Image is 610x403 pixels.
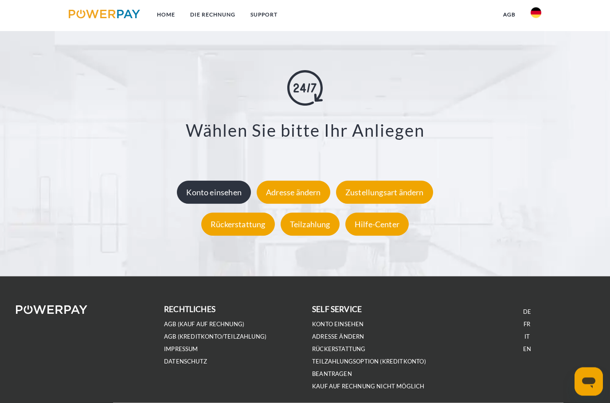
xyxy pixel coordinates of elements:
a: FR [524,320,530,328]
a: Konto einsehen [312,320,364,328]
a: DE [523,308,531,316]
img: logo-powerpay.svg [69,10,140,19]
a: Adresse ändern [254,188,332,198]
div: Konto einsehen [177,181,251,204]
div: Zustellungsart ändern [336,181,433,204]
div: Teilzahlung [281,213,340,236]
h3: Wählen Sie bitte Ihr Anliegen [42,120,568,142]
b: rechtliches [164,304,215,314]
div: Rückerstattung [201,213,275,236]
a: DIE RECHNUNG [183,7,243,23]
a: AGB (Kreditkonto/Teilzahlung) [164,333,266,340]
a: Hilfe-Center [343,220,411,229]
div: Hilfe-Center [345,213,409,236]
a: Rückerstattung [199,220,277,229]
a: Konto einsehen [175,188,253,198]
iframe: Schaltfläche zum Öffnen des Messaging-Fensters [575,367,603,396]
a: Home [149,7,183,23]
a: Kauf auf Rechnung nicht möglich [312,383,425,390]
a: IT [524,333,530,340]
a: AGB (Kauf auf Rechnung) [164,320,244,328]
a: EN [523,345,531,353]
a: Rückerstattung [312,345,366,353]
a: Teilzahlung [278,220,342,229]
a: SUPPORT [243,7,285,23]
img: online-shopping.svg [287,71,323,106]
b: self service [312,304,362,314]
a: Adresse ändern [312,333,364,340]
img: logo-powerpay-white.svg [16,305,87,314]
a: Teilzahlungsoption (KREDITKONTO) beantragen [312,358,426,378]
a: DATENSCHUTZ [164,358,207,365]
a: Zustellungsart ändern [334,188,435,198]
img: de [531,8,541,18]
a: agb [496,7,523,23]
a: IMPRESSUM [164,345,198,353]
div: Adresse ändern [257,181,330,204]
